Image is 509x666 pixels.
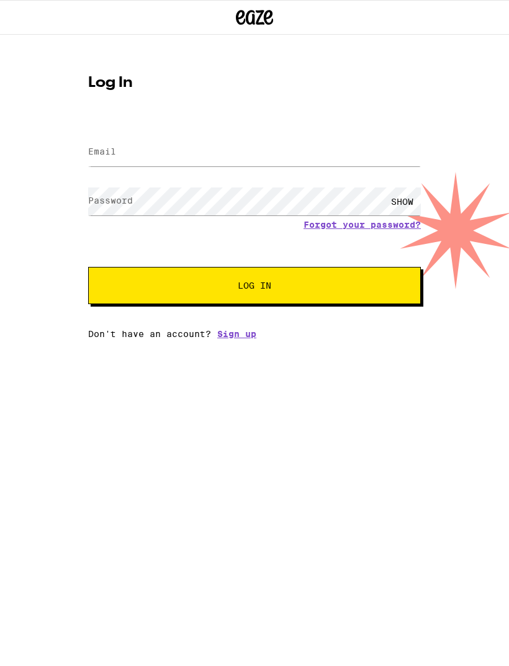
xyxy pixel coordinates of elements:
a: Sign up [217,329,256,339]
div: SHOW [384,187,421,215]
input: Email [88,138,421,166]
h1: Log In [88,76,421,91]
label: Email [88,146,116,156]
a: Forgot your password? [304,220,421,230]
span: Log In [238,281,271,290]
button: Log In [88,267,421,304]
label: Password [88,196,133,205]
div: Don't have an account? [88,329,421,339]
